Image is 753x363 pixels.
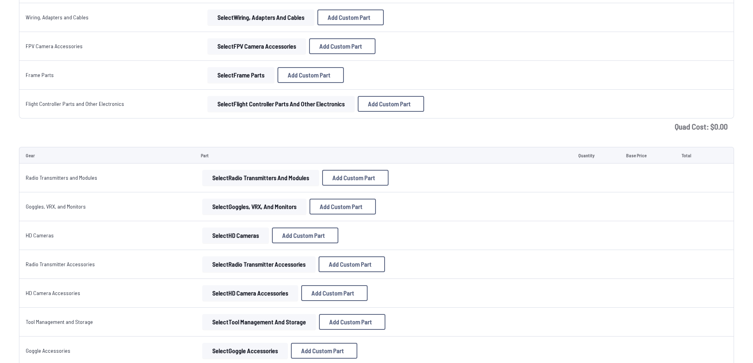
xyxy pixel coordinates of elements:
td: Quantity [572,147,620,164]
button: SelectFPV Camera Accessories [208,38,306,54]
button: SelectTool Management and Storage [202,314,316,330]
button: SelectHD Camera Accessories [202,285,298,301]
button: Add Custom Part [291,343,357,359]
span: Add Custom Part [301,348,344,354]
button: Add Custom Part [317,9,384,25]
button: SelectFrame Parts [208,67,274,83]
span: Add Custom Part [328,14,370,21]
button: SelectGoggles, VRX, and Monitors [202,199,306,214]
a: SelectTool Management and Storage [201,314,317,330]
a: SelectHD Cameras [201,228,270,243]
span: Add Custom Part [329,261,372,267]
a: SelectRadio Transmitter Accessories [201,256,317,272]
button: SelectHD Cameras [202,228,269,243]
a: SelectGoggle Accessories [201,343,289,359]
a: FPV Camera Accessories [26,43,83,49]
td: Gear [19,147,194,164]
a: Tool Management and Storage [26,318,93,325]
a: Radio Transmitter Accessories [26,261,95,267]
span: Add Custom Part [368,101,411,107]
td: Quad Cost: $ 0.00 [19,118,734,134]
button: Add Custom Part [358,96,424,112]
span: Add Custom Part [320,203,362,210]
a: SelectFlight Controller Parts and Other Electronics [206,96,356,112]
button: Add Custom Part [301,285,368,301]
a: Goggle Accessories [26,347,70,354]
span: Add Custom Part [319,43,362,49]
a: SelectWiring, Adapters and Cables [206,9,316,25]
td: Total [675,147,713,164]
a: Wiring, Adapters and Cables [26,14,89,21]
button: Add Custom Part [319,314,385,330]
button: Add Custom Part [309,38,376,54]
button: Add Custom Part [319,256,385,272]
span: Add Custom Part [282,232,325,239]
span: Add Custom Part [311,290,354,296]
a: Frame Parts [26,71,54,78]
a: Flight Controller Parts and Other Electronics [26,100,124,107]
button: SelectRadio Transmitter Accessories [202,256,315,272]
a: HD Cameras [26,232,54,239]
button: Add Custom Part [322,170,389,186]
a: Goggles, VRX, and Monitors [26,203,86,210]
button: Add Custom Part [277,67,344,83]
a: SelectFrame Parts [206,67,276,83]
span: Add Custom Part [329,319,372,325]
button: SelectFlight Controller Parts and Other Electronics [208,96,355,112]
a: HD Camera Accessories [26,290,80,296]
button: SelectRadio Transmitters and Modules [202,170,319,186]
a: SelectFPV Camera Accessories [206,38,308,54]
button: SelectWiring, Adapters and Cables [208,9,314,25]
button: Add Custom Part [310,199,376,214]
a: SelectGoggles, VRX, and Monitors [201,199,308,214]
a: Radio Transmitters and Modules [26,174,97,181]
span: Add Custom Part [288,72,330,78]
td: Part [194,147,572,164]
button: Add Custom Part [272,228,338,243]
button: SelectGoggle Accessories [202,343,288,359]
a: SelectHD Camera Accessories [201,285,300,301]
td: Base Price [620,147,675,164]
span: Add Custom Part [332,175,375,181]
a: SelectRadio Transmitters and Modules [201,170,321,186]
